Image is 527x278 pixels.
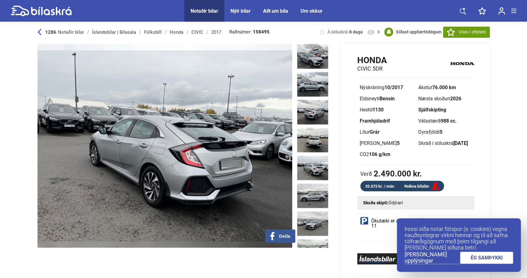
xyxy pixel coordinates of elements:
[92,30,136,35] div: Íslandsbílar | Bílasala
[297,128,328,152] img: 1758820850_1385082799920321374_31120822931789132.jpg
[389,200,403,205] span: Ódýrari
[375,107,384,113] b: 130
[297,183,328,208] img: 1758820851_6351671882356404290_31120823815820777.jpg
[450,96,461,102] b: 2026
[397,140,400,146] b: 5
[357,65,387,72] h2: CIVIC 5DR
[349,29,363,34] b: 6 daga
[440,129,442,135] b: 5
[370,129,380,135] b: Grár
[297,72,328,97] img: 1758820849_2855475467977757664_31120822073274995.jpg
[58,29,84,35] span: Notaðir bílar
[360,118,390,124] b: Framhjóladrif
[453,140,468,146] b: [DATE]
[360,130,413,135] div: Litur
[377,29,380,35] span: 9
[191,8,218,14] a: Notaðir bílar
[418,119,472,124] div: Vélastærð
[360,107,413,112] div: Hestöfl
[360,183,399,190] div: 32.672 kr. / mán
[360,141,413,146] div: [PERSON_NAME]
[399,183,444,190] a: Reikna bílalán
[369,151,390,157] b: 106 g/km
[265,229,295,243] button: Deila
[170,30,183,35] div: Honda
[418,130,472,135] div: Dyrafjöldi
[418,85,472,90] div: Akstur
[396,29,441,34] b: Síðast uppfært dögum
[144,30,162,35] div: Fólksbíll
[459,29,486,35] span: Vista í eftirlæti
[360,96,413,101] div: Eldsneyti
[425,29,428,34] span: 6
[443,27,490,38] button: Vista í eftirlæti
[297,211,328,236] img: 1758820851_4101698864848742181_31120824327884472.jpg
[498,7,505,15] img: user-login.svg
[371,219,471,228] span: Ökutæki er á staðnum Íslandsbílar, Kletthálsi 11
[418,107,446,113] b: Sjálfskipting
[211,30,221,35] div: 2017
[363,200,389,205] strong: Skoða skipti:
[297,44,328,69] img: 1758820849_8695394744891361546_31120821614052061.jpg
[418,96,472,101] div: Næsta skoðun
[297,239,328,264] img: 1758820852_1005011878478483288_31120825163114048.jpg
[374,170,422,178] b: 2.490.000 kr.
[360,85,413,90] div: Nýskráning
[450,55,474,72] img: logo Honda CIVIC 5DR
[263,8,288,14] a: Allt um bíla
[45,29,56,35] b: 1286
[360,171,372,177] span: Verð
[253,30,270,34] b: 158495
[191,30,203,35] div: CIVIC
[301,8,323,14] a: Um okkur
[360,152,413,157] div: CO2
[405,226,513,251] p: Þessi síða notar fótspor (e. cookies) vegna nauðsynlegrar virkni hennar og til að safna tölfræðig...
[297,155,328,180] img: 1758820850_3053754356485286982_31120823372403587.jpg
[432,85,456,90] b: 76.000 km
[327,29,363,35] span: Á söluskrá í
[357,55,387,65] h1: Honda
[231,8,251,14] a: Nýir bílar
[405,251,460,264] a: [PERSON_NAME] upplýsingar
[460,252,513,264] a: ÉG SAMÞYKKI
[229,30,270,34] span: Raðnúmer:
[441,118,457,124] b: 988 cc.
[279,233,290,239] span: Deila
[384,85,403,90] b: 10/2017
[418,141,472,146] div: Skráð í söluskrá
[297,100,328,124] img: 1758820849_5229855727445787013_31120822511422360.jpg
[380,96,395,102] b: Bensín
